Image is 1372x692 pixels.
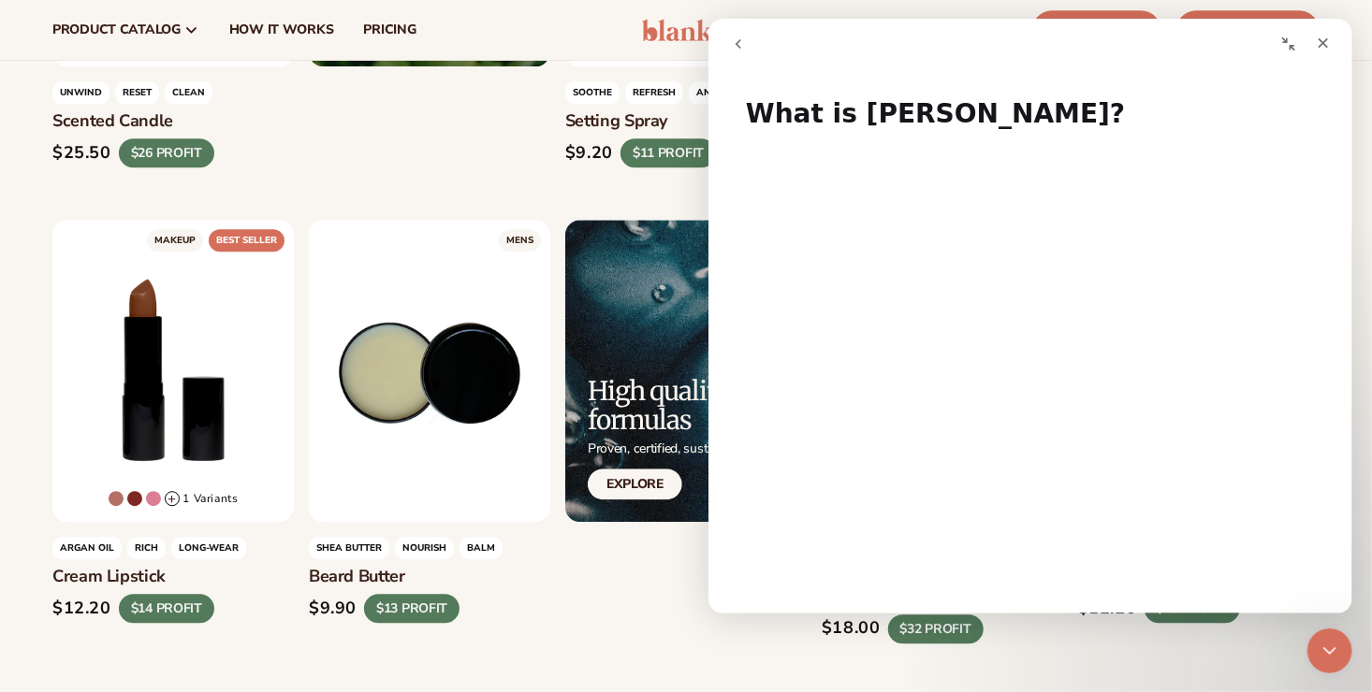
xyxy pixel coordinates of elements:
[1032,10,1161,50] a: Dropship
[52,111,294,132] h3: Scented candle
[309,567,550,587] h3: Beard butter
[395,537,454,559] span: nourish
[588,377,807,435] h2: High quality formulas
[52,81,109,104] span: unwind
[119,138,214,167] div: $26 PROFIT
[822,619,881,640] div: $18.00
[309,537,389,559] span: shea butter
[588,469,682,499] a: Explore
[165,81,212,104] span: clean
[888,614,984,643] div: $32 PROFIT
[1176,10,1320,50] a: Wholesale
[620,138,716,167] div: $11 PROFIT
[52,22,181,37] span: product catalog
[1307,628,1352,673] iframe: Intercom live chat
[52,537,122,559] span: Argan oil
[363,22,416,37] span: pricing
[52,598,111,619] div: $12.20
[1078,598,1137,619] div: $12.20
[708,19,1352,613] iframe: Intercom live chat
[127,537,166,559] span: rich
[642,19,731,41] img: logo
[364,594,460,623] div: $13 PROFIT
[171,537,246,559] span: LONG-WEAR
[565,143,613,164] div: $9.20
[52,143,111,164] div: $25.50
[588,440,807,457] p: Proven, certified, sustainable.
[229,22,334,37] span: How It Works
[565,81,620,104] span: Soothe
[460,537,503,559] span: balm
[119,594,214,623] div: $14 PROFIT
[689,81,778,104] span: antioxidants
[565,111,807,132] h3: Setting spray
[115,81,159,104] span: reset
[52,567,294,587] h3: Cream Lipstick
[625,81,683,104] span: refresh
[309,598,357,619] div: $9.90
